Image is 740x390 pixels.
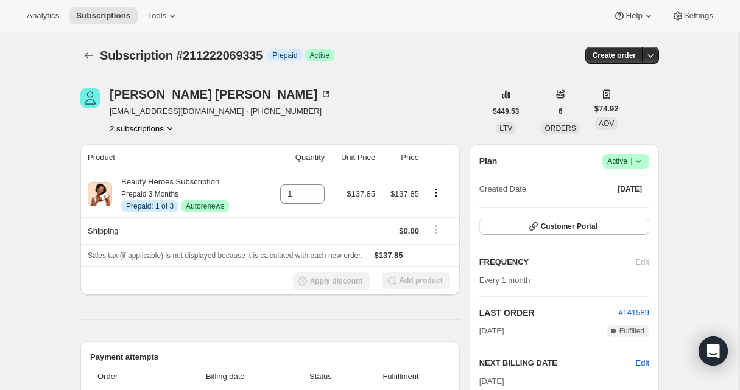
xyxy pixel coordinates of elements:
div: [PERSON_NAME] [PERSON_NAME] [110,88,332,100]
span: Create order [593,50,636,60]
span: Customer Portal [541,221,597,231]
img: product img [88,182,112,206]
th: Price [379,144,423,171]
button: Product actions [110,122,176,134]
span: Subscription #211222069335 [100,49,263,62]
button: 6 [551,103,570,120]
span: [DATE] [479,377,504,386]
span: Fulfilled [619,326,644,336]
span: [EMAIL_ADDRESS][DOMAIN_NAME] · [PHONE_NUMBER] [110,105,332,117]
span: [DATE] [618,184,642,194]
button: $449.53 [485,103,526,120]
span: Status [290,371,352,383]
span: [DATE] [479,325,504,337]
button: Subscriptions [69,7,138,24]
span: 6 [559,106,563,116]
button: #141589 [618,307,649,319]
th: Quantity [266,144,328,171]
div: Open Intercom Messenger [699,336,728,366]
span: Tools [147,11,166,21]
h2: FREQUENCY [479,256,636,268]
span: Every 1 month [479,276,530,285]
span: Prepaid: 1 of 3 [126,201,174,211]
span: Analytics [27,11,59,21]
button: [DATE] [610,181,649,198]
span: Fulfillment [359,371,442,383]
span: $137.85 [375,251,403,260]
h2: Payment attempts [90,351,450,363]
span: Autorenews [186,201,224,211]
span: Prepaid [272,50,297,60]
button: Customer Portal [479,218,649,235]
span: LTV [499,124,512,133]
a: #141589 [618,308,649,317]
span: | [630,156,632,166]
span: $137.85 [390,189,419,198]
span: Sales tax (if applicable) is not displayed because it is calculated with each new order. [88,251,362,260]
span: Created Date [479,183,526,195]
h2: NEXT BILLING DATE [479,357,636,369]
span: $137.85 [347,189,375,198]
small: Prepaid 3 Months [121,190,178,198]
button: Settings [664,7,721,24]
div: Beauty Heroes Subscription [112,176,229,212]
span: Help [625,11,642,21]
span: $74.92 [594,103,619,115]
span: Active [607,155,644,167]
button: Edit [636,357,649,369]
span: Settings [684,11,713,21]
button: Product actions [426,186,446,200]
span: $0.00 [399,226,419,235]
span: ORDERS [544,124,576,133]
th: Order [90,363,164,390]
button: Shipping actions [426,223,446,236]
span: MONICA MENDOZA [80,88,100,108]
button: Analytics [19,7,66,24]
span: Subscriptions [76,11,130,21]
span: AOV [599,119,614,128]
span: Active [310,50,330,60]
h2: Plan [479,155,498,167]
span: Billing date [168,371,283,383]
button: Tools [140,7,186,24]
span: $449.53 [493,106,519,116]
button: Subscriptions [80,47,97,64]
th: Unit Price [328,144,379,171]
th: Shipping [80,217,266,244]
h2: LAST ORDER [479,307,619,319]
button: Create order [585,47,643,64]
button: Help [606,7,661,24]
th: Product [80,144,266,171]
